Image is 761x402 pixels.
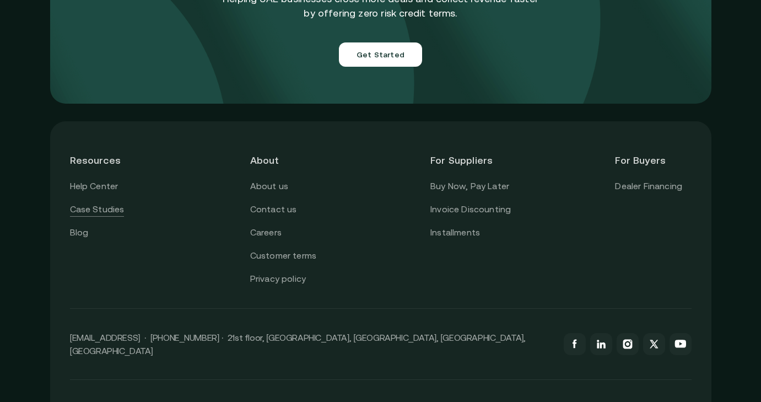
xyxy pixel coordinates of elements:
header: For Buyers [615,141,691,179]
p: [EMAIL_ADDRESS] · [PHONE_NUMBER] · 21st floor, [GEOGRAPHIC_DATA], [GEOGRAPHIC_DATA], [GEOGRAPHIC_... [70,331,553,357]
a: Buy Now, Pay Later [430,179,509,194]
a: Invoice Discounting [430,202,511,217]
header: About [250,141,326,179]
header: Resources [70,141,146,179]
a: Privacy policy [250,272,306,286]
header: For Suppliers [430,141,511,179]
a: Case Studies [70,202,125,217]
a: Blog [70,226,89,240]
a: About us [250,179,288,194]
a: Customer terms [250,249,316,263]
a: Dealer Financing [615,179,682,194]
a: Installments [430,226,480,240]
a: Contact us [250,202,297,217]
a: Careers [250,226,282,240]
a: Help Center [70,179,118,194]
button: Get Started [339,42,422,67]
